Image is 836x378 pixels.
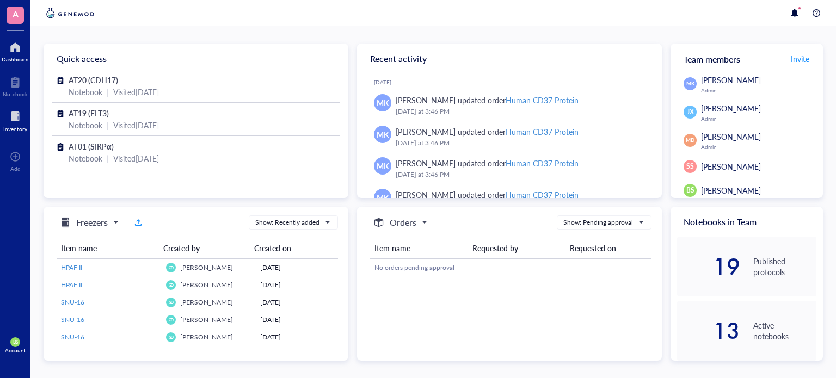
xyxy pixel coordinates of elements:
[366,121,653,153] a: MK[PERSON_NAME] updated orderHuman CD37 Protein[DATE] at 3:46 PM
[366,90,653,121] a: MK[PERSON_NAME] updated orderHuman CD37 Protein[DATE] at 3:46 PM
[180,298,233,307] span: [PERSON_NAME]
[701,185,761,196] span: [PERSON_NAME]
[69,75,118,85] span: AT20 (CDH17)
[701,161,761,172] span: [PERSON_NAME]
[686,162,694,171] span: SS
[701,75,761,85] span: [PERSON_NAME]
[159,238,250,258] th: Created by
[107,119,109,131] div: |
[2,56,29,63] div: Dashboard
[753,320,816,342] div: Active notebooks
[374,79,653,85] div: [DATE]
[3,126,27,132] div: Inventory
[61,263,82,272] span: HPAF II
[69,86,102,98] div: Notebook
[260,332,334,342] div: [DATE]
[686,137,694,144] span: MD
[260,315,334,325] div: [DATE]
[69,119,102,131] div: Notebook
[563,218,633,227] div: Show: Pending approval
[701,115,816,122] div: Admin
[686,80,694,88] span: MK
[377,160,389,172] span: MK
[396,169,644,180] div: [DATE] at 3:46 PM
[61,263,157,272] a: HPAF II
[13,7,19,21] span: A
[76,216,108,229] h5: Freezers
[396,138,644,148] div: [DATE] at 3:46 PM
[260,280,334,290] div: [DATE]
[57,238,159,258] th: Item name
[61,280,157,290] a: HPAF II
[5,347,26,354] div: Account
[506,126,579,137] div: Human CD37 Protein
[677,322,740,339] div: 13
[250,238,330,258] th: Created on
[113,152,159,164] div: Visited [DATE]
[61,332,84,342] span: SNU-16
[357,44,662,74] div: Recent activity
[3,108,27,132] a: Inventory
[701,87,816,94] div: Admin
[61,298,157,307] a: SNU-16
[180,315,233,324] span: [PERSON_NAME]
[44,7,97,20] img: genemod-logo
[113,86,159,98] div: Visited [DATE]
[260,263,334,272] div: [DATE]
[468,238,566,258] th: Requested by
[3,73,28,97] a: Notebook
[107,152,109,164] div: |
[701,144,816,150] div: Admin
[69,108,109,119] span: AT19 (FLT3)
[701,131,761,142] span: [PERSON_NAME]
[168,265,174,270] span: GD
[180,263,233,272] span: [PERSON_NAME]
[701,103,761,114] span: [PERSON_NAME]
[180,332,233,342] span: [PERSON_NAME]
[790,50,810,67] button: Invite
[374,263,647,272] div: No orders pending approval
[396,126,579,138] div: [PERSON_NAME] updated order
[168,335,174,339] span: GD
[61,332,157,342] a: SNU-16
[255,218,319,227] div: Show: Recently added
[377,97,389,109] span: MK
[506,95,579,106] div: Human CD37 Protein
[390,216,416,229] h5: Orders
[168,283,174,287] span: GD
[61,280,82,289] span: HPAF II
[791,53,809,64] span: Invite
[565,238,651,258] th: Requested on
[370,238,468,258] th: Item name
[113,119,159,131] div: Visited [DATE]
[671,44,823,74] div: Team members
[396,106,644,117] div: [DATE] at 3:46 PM
[687,107,694,117] span: JX
[377,128,389,140] span: MK
[69,141,114,152] span: AT01 (SIRPα)
[13,339,17,345] span: BS
[753,256,816,277] div: Published protocols
[180,280,233,289] span: [PERSON_NAME]
[10,165,21,172] div: Add
[671,207,823,237] div: Notebooks in Team
[61,315,157,325] a: SNU-16
[107,86,109,98] div: |
[3,91,28,97] div: Notebook
[396,157,579,169] div: [PERSON_NAME] updated order
[366,153,653,184] a: MK[PERSON_NAME] updated orderHuman CD37 Protein[DATE] at 3:46 PM
[168,318,174,322] span: GD
[69,152,102,164] div: Notebook
[686,185,694,195] span: BS
[506,158,579,169] div: Human CD37 Protein
[44,44,348,74] div: Quick access
[396,94,579,106] div: [PERSON_NAME] updated order
[2,39,29,63] a: Dashboard
[677,258,740,275] div: 19
[168,300,174,305] span: GD
[61,315,84,324] span: SNU-16
[260,298,334,307] div: [DATE]
[61,298,84,307] span: SNU-16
